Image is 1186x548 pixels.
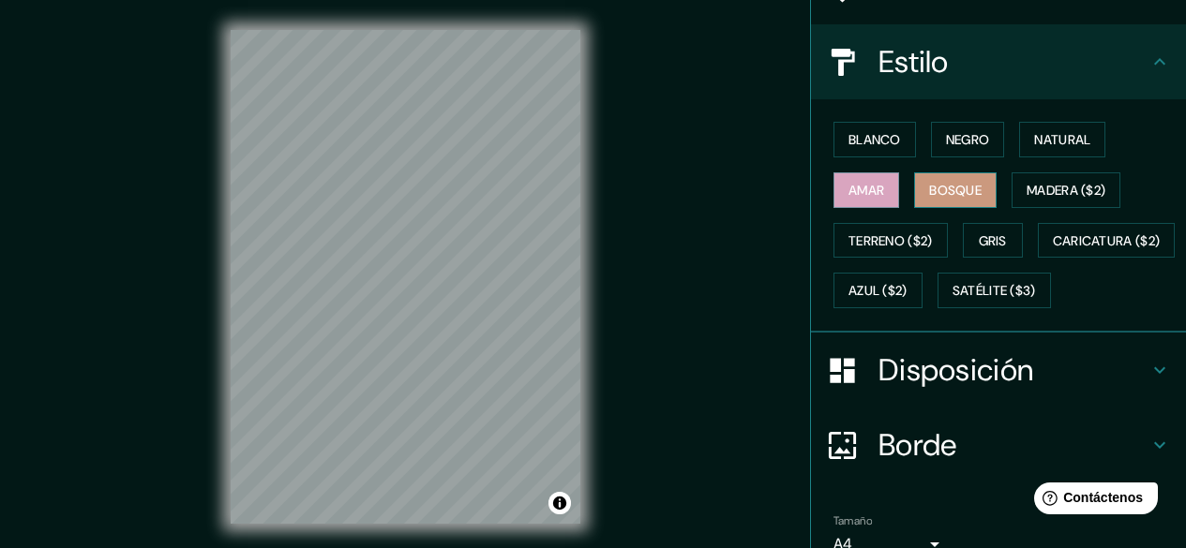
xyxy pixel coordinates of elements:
[833,223,948,259] button: Terreno ($2)
[878,42,949,81] font: Estilo
[548,492,571,514] button: Activar o desactivar atribución
[811,407,1186,482] div: Borde
[914,172,997,208] button: Bosque
[953,283,1036,300] font: Satélite ($3)
[833,172,899,208] button: Amar
[848,182,884,199] font: Amar
[1019,475,1165,527] iframe: Lanzador de widgets de ayuda
[878,425,957,465] font: Borde
[848,131,901,148] font: Blanco
[1019,122,1105,157] button: Natural
[811,24,1186,99] div: Estilo
[833,122,916,157] button: Blanco
[833,273,923,308] button: Azul ($2)
[833,513,872,528] font: Tamaño
[946,131,990,148] font: Negro
[1027,182,1105,199] font: Madera ($2)
[1038,223,1176,259] button: Caricatura ($2)
[231,30,580,524] canvas: Mapa
[1034,131,1090,148] font: Natural
[1012,172,1120,208] button: Madera ($2)
[929,182,982,199] font: Bosque
[811,333,1186,407] div: Disposición
[878,350,1033,390] font: Disposición
[963,223,1023,259] button: Gris
[931,122,1005,157] button: Negro
[938,273,1051,308] button: Satélite ($3)
[848,283,908,300] font: Azul ($2)
[979,232,1007,249] font: Gris
[1053,232,1161,249] font: Caricatura ($2)
[848,232,933,249] font: Terreno ($2)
